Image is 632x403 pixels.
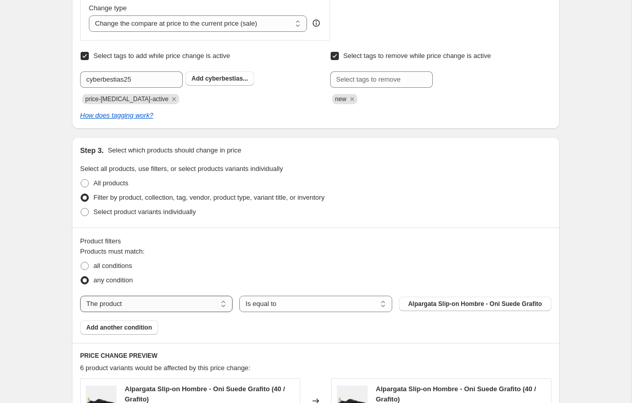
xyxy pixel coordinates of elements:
[191,75,203,82] b: Add
[80,236,551,246] div: Product filters
[335,95,347,103] span: new
[376,385,536,403] span: Alpargata Slip-on Hombre - Oni Suede Grafito (40 / Grafito)
[80,165,283,172] span: Select all products, use filters, or select products variants individually
[80,111,153,119] a: How does tagging work?
[80,352,551,360] h6: PRICE CHANGE PREVIEW
[93,276,133,284] span: any condition
[80,364,250,372] span: 6 product variants would be affected by this price change:
[125,385,285,403] span: Alpargata Slip-on Hombre - Oni Suede Grafito (40 / Grafito)
[348,94,357,104] button: Remove new
[93,179,128,187] span: All products
[93,262,132,270] span: all conditions
[399,297,551,311] button: Alpargata Slip-on Hombre - Oni Suede Grafito
[93,208,196,216] span: Select product variants individually
[408,300,542,308] span: Alpargata Slip-on Hombre - Oni Suede Grafito
[93,194,324,201] span: Filter by product, collection, tag, vendor, product type, variant title, or inventory
[80,145,104,156] h2: Step 3.
[89,4,127,12] span: Change type
[86,323,152,332] span: Add another condition
[80,247,145,255] span: Products must match:
[205,75,248,82] span: cyberbestias...
[343,52,491,60] span: Select tags to remove while price change is active
[80,71,183,88] input: Select tags to add
[330,71,433,88] input: Select tags to remove
[85,95,168,103] span: price-change-job-active
[311,18,321,28] div: help
[108,145,241,156] p: Select which products should change in price
[80,320,158,335] button: Add another condition
[185,71,254,86] button: Add cyberbestias...
[169,94,179,104] button: Remove price-change-job-active
[93,52,230,60] span: Select tags to add while price change is active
